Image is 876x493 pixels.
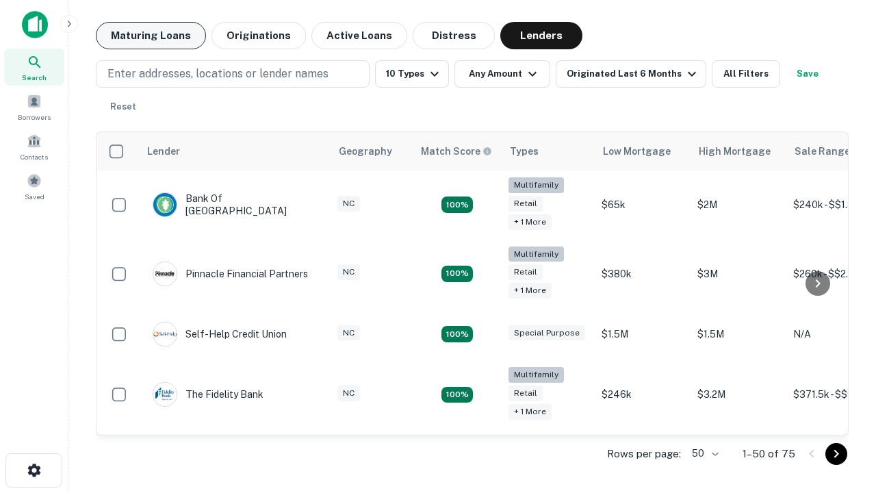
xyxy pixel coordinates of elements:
[595,170,691,240] td: $65k
[508,177,564,193] div: Multifamily
[22,72,47,83] span: Search
[603,143,671,160] div: Low Mortgage
[441,266,473,282] div: Matching Properties: 17, hasApolloMatch: undefined
[337,385,360,401] div: NC
[595,360,691,429] td: $246k
[508,214,552,230] div: + 1 more
[500,22,582,49] button: Lenders
[4,168,64,205] a: Saved
[153,383,177,406] img: picture
[101,93,145,121] button: Reset
[691,308,786,360] td: $1.5M
[153,323,177,346] img: picture
[4,88,64,125] a: Borrowers
[786,60,829,88] button: Save your search to get updates of matches that match your search criteria.
[96,22,206,49] button: Maturing Loans
[691,240,786,309] td: $3M
[691,170,786,240] td: $2M
[686,444,721,464] div: 50
[339,143,392,160] div: Geography
[107,66,328,82] p: Enter addresses, locations or lender names
[441,387,473,403] div: Matching Properties: 10, hasApolloMatch: undefined
[607,446,681,462] p: Rows per page:
[153,262,177,286] img: picture
[147,143,180,160] div: Lender
[211,22,306,49] button: Originations
[691,132,786,170] th: High Mortgage
[153,322,287,346] div: Self-help Credit Union
[21,151,48,162] span: Contacts
[153,193,177,216] img: picture
[595,132,691,170] th: Low Mortgage
[4,49,64,86] a: Search
[153,262,308,286] div: Pinnacle Financial Partners
[508,283,552,299] div: + 1 more
[508,264,543,280] div: Retail
[825,443,847,465] button: Go to next page
[421,144,489,159] h6: Match Score
[337,264,360,280] div: NC
[331,132,413,170] th: Geography
[413,22,495,49] button: Distress
[508,246,564,262] div: Multifamily
[153,382,263,407] div: The Fidelity Bank
[22,11,48,38] img: capitalize-icon.png
[375,60,449,88] button: 10 Types
[4,128,64,165] a: Contacts
[556,60,706,88] button: Originated Last 6 Months
[508,404,552,420] div: + 1 more
[18,112,51,123] span: Borrowers
[595,308,691,360] td: $1.5M
[421,144,492,159] div: Capitalize uses an advanced AI algorithm to match your search with the best lender. The match sco...
[510,143,539,160] div: Types
[25,191,44,202] span: Saved
[454,60,550,88] button: Any Amount
[139,132,331,170] th: Lender
[795,143,850,160] div: Sale Range
[337,196,360,212] div: NC
[712,60,780,88] button: All Filters
[508,385,543,401] div: Retail
[413,132,502,170] th: Capitalize uses an advanced AI algorithm to match your search with the best lender. The match sco...
[743,446,795,462] p: 1–50 of 75
[311,22,407,49] button: Active Loans
[508,196,543,212] div: Retail
[699,143,771,160] div: High Mortgage
[153,192,317,217] div: Bank Of [GEOGRAPHIC_DATA]
[808,340,876,405] iframe: Chat Widget
[441,326,473,342] div: Matching Properties: 11, hasApolloMatch: undefined
[691,360,786,429] td: $3.2M
[441,197,473,213] div: Matching Properties: 17, hasApolloMatch: undefined
[595,240,691,309] td: $380k
[567,66,700,82] div: Originated Last 6 Months
[337,325,360,341] div: NC
[508,325,585,341] div: Special Purpose
[502,132,595,170] th: Types
[508,367,564,383] div: Multifamily
[96,60,370,88] button: Enter addresses, locations or lender names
